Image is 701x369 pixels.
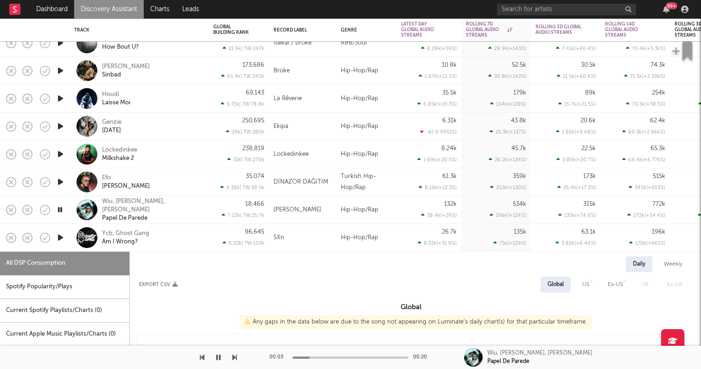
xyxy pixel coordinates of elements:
div: 26.7k [442,229,457,235]
div: 359k [513,173,526,179]
div: 104k ( +139 % ) [490,101,526,107]
div: 8.15k ( +13.3 % ) [419,184,457,191]
div: 99 + [666,2,677,9]
div: 38.4k ( +29 % ) [421,212,457,218]
div: 3.82k ( +6.44 % ) [555,240,596,246]
div: 70.5k ( +38.5 % ) [626,101,665,107]
div: Genre [341,27,387,33]
div: Hip-Hop/Rap [336,140,396,168]
a: Houdi [102,90,119,99]
div: 8.24k [441,146,457,152]
div: 296k ( +124 % ) [490,212,526,218]
a: Ycb, Ghost Gang [102,229,149,238]
h3: Global [130,302,692,313]
div: 3.85k ( +20.7 % ) [556,157,596,163]
div: 15.7k ( +21.5 % ) [558,101,596,107]
div: Daily [626,256,652,272]
div: R&B/Soul [336,29,396,57]
div: La Rêverie [274,93,302,104]
div: 74.3k [650,62,665,68]
a: Am I Wrong? [102,238,138,246]
a: Milkshake 2 [102,154,134,163]
div: Global [548,279,564,290]
div: Rolling 14D Global Audio Streams [605,21,651,38]
div: [PERSON_NAME] [274,204,321,216]
div: 65.3k [650,146,665,152]
a: Lockedinkee [102,146,137,154]
a: [PERSON_NAME] [102,63,150,71]
div: 315k [583,201,596,207]
div: 60.3k ( +2.96k % ) [622,129,665,135]
div: 179k [513,90,526,96]
div: 71.5k ( +2.59k % ) [624,73,665,79]
div: Track [74,27,199,33]
div: 89k [585,90,596,96]
div: 9.71k | TW: 78.8k [213,101,264,107]
a: Genzie [102,118,121,127]
div: Latest Day Global Audio Streams [401,21,443,38]
div: 64.4k ( +6.77k % ) [622,157,665,163]
div: Lockedinkee [274,149,309,160]
div: 203k ( +130 % ) [490,184,526,191]
div: Any gaps in the data below are due to the song not appearing on Luminate's daily chart(s) for tha... [240,315,592,329]
div: Broke [274,65,290,76]
div: 52.5k [512,62,526,68]
div: 35.5k [442,90,457,96]
div: Hip-Hop/Rap [336,85,396,113]
div: [DATE] [102,127,121,135]
div: [PERSON_NAME] [102,182,150,191]
div: 6.22k | TW: 103k [213,240,264,246]
div: 35,074 [246,173,264,179]
div: 30.5k [581,62,596,68]
div: 515k [653,173,665,179]
div: Ekipa [274,121,288,132]
div: 250,695 [242,118,264,124]
div: 1.82k ( +9.68 % ) [556,129,596,135]
div: 75k ( +124 % ) [493,240,526,246]
div: 772k [652,201,665,207]
a: Sinbad [102,71,121,79]
div: 61.3k [442,173,457,179]
div: -6 ( -0.0951 % ) [420,129,457,135]
div: 7.23k | TW: 25.7k [213,212,264,218]
div: 170k ( +661 % ) [629,240,665,246]
a: Papel De Parede [102,214,147,223]
div: 6.85k ( +19.3 % ) [417,101,457,107]
div: 70.4k ( +5.3k % ) [626,45,665,51]
div: 43.8k [511,118,526,124]
div: Hip-Hop/Rap [336,57,396,85]
div: Papel De Parede [487,357,529,366]
div: 11.5k ( +60.6 % ) [557,73,596,79]
div: 96,645 [245,229,264,235]
div: 345k ( +203 % ) [629,184,665,191]
div: 272k ( +54.4 % ) [627,212,665,218]
div: 534k [513,201,526,207]
div: 1.67k ( +15.5 % ) [419,73,457,79]
button: 99+ [663,6,669,13]
a: Efo [102,174,111,182]
div: 20.6k [580,118,596,124]
div: Rolling 3D Global Audio Streams [535,24,582,35]
div: 65.9k | TW: 240k [213,73,264,79]
div: 22.5k [581,146,596,152]
div: 8.29k ( +59 % ) [421,45,457,51]
a: Wiu, [PERSON_NAME], [PERSON_NAME] [102,197,202,214]
div: 25.3k ( +137 % ) [490,129,526,135]
div: 10.8k [442,62,457,68]
div: 29k | TW: 280k [213,129,264,135]
div: 196k [652,229,665,235]
div: 135k [514,229,526,235]
div: Global Building Rank [213,24,250,35]
a: Laisse Moi [102,99,130,107]
div: 18,466 [245,201,264,207]
div: 135k ( +74.6 % ) [558,212,596,218]
div: DİNAZOR DAĞITIM [274,177,328,188]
